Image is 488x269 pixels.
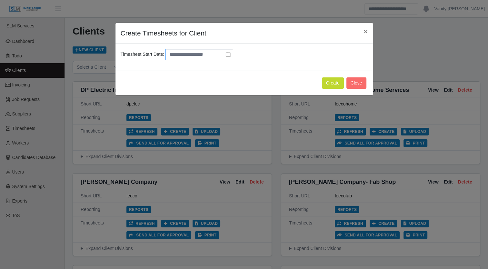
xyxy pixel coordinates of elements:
label: Timesheet Start Date: [121,51,164,58]
span: × [364,28,367,35]
h4: Create Timesheets for Client [121,28,206,38]
button: Close [346,77,366,89]
button: Close [358,23,373,40]
button: Create [322,77,344,89]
